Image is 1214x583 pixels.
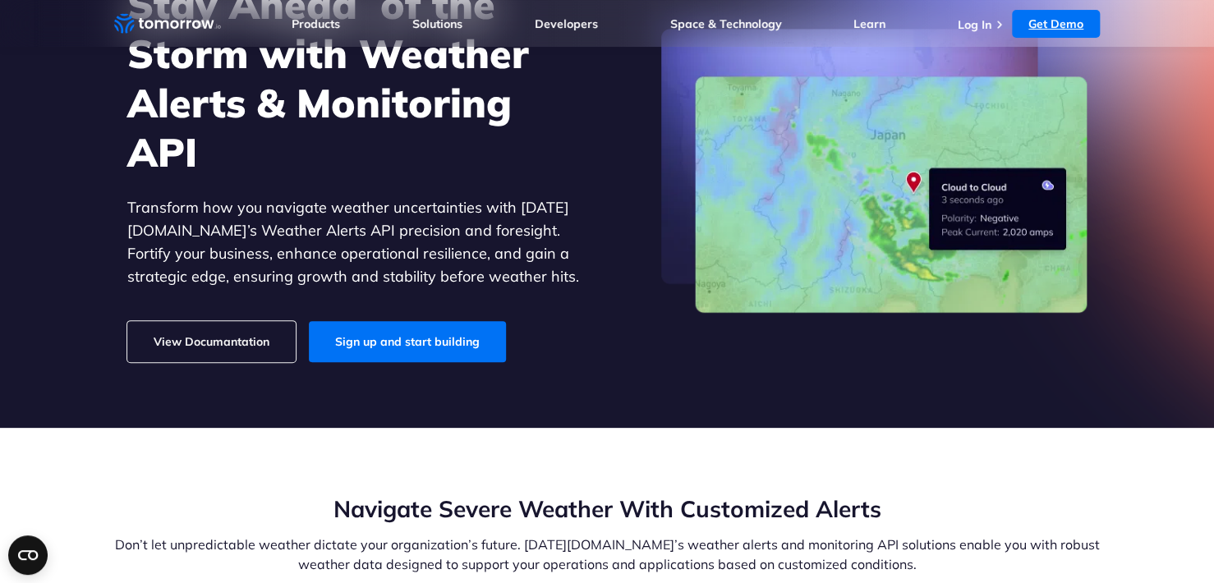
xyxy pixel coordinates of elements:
a: Products [292,16,340,31]
a: Home link [114,11,221,36]
h2: Navigate Severe Weather With Customized Alerts [114,493,1100,525]
a: Get Demo [1012,10,1100,38]
button: Open CMP widget [8,535,48,575]
a: Developers [535,16,598,31]
a: Space & Technology [669,16,781,31]
a: View Documantation [127,321,296,362]
p: Don’t let unpredictable weather dictate your organization’s future. [DATE][DOMAIN_NAME]’s weather... [114,535,1100,574]
p: Transform how you navigate weather uncertainties with [DATE][DOMAIN_NAME]’s Weather Alerts API pr... [127,196,579,288]
a: Log In [958,17,991,32]
a: Learn [853,16,885,31]
a: Sign up and start building [309,321,506,362]
a: Solutions [412,16,462,31]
